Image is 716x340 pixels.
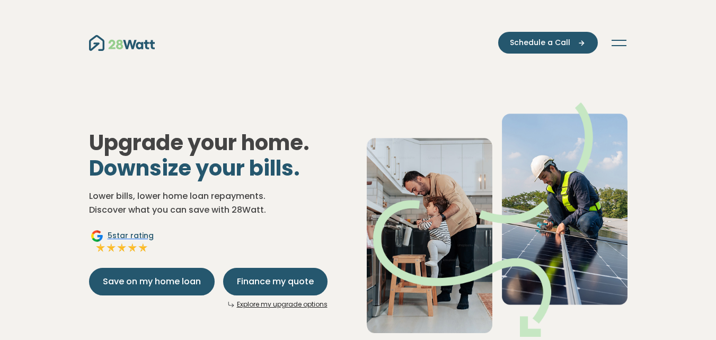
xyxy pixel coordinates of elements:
a: Google5star ratingFull starFull starFull starFull starFull star [89,230,155,255]
img: Google [91,230,103,242]
img: Full star [127,242,138,253]
button: Save on my home loan [89,268,215,295]
h1: Upgrade your home. [89,130,350,181]
p: Lower bills, lower home loan repayments. Discover what you can save with 28Watt. [89,189,350,216]
button: Finance my quote [223,268,328,295]
button: Toggle navigation [611,38,627,48]
img: Full star [138,242,148,253]
span: Downsize your bills. [89,153,300,183]
img: Full star [106,242,117,253]
nav: Main navigation [89,32,627,54]
span: 5 star rating [108,230,154,241]
button: Schedule a Call [498,32,598,54]
a: Explore my upgrade options [237,300,328,309]
img: Full star [117,242,127,253]
span: Save on my home loan [103,275,201,288]
img: 28Watt [89,35,155,51]
img: Full star [95,242,106,253]
img: Dad helping toddler [367,102,627,337]
span: Finance my quote [237,275,314,288]
span: Schedule a Call [510,37,570,48]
